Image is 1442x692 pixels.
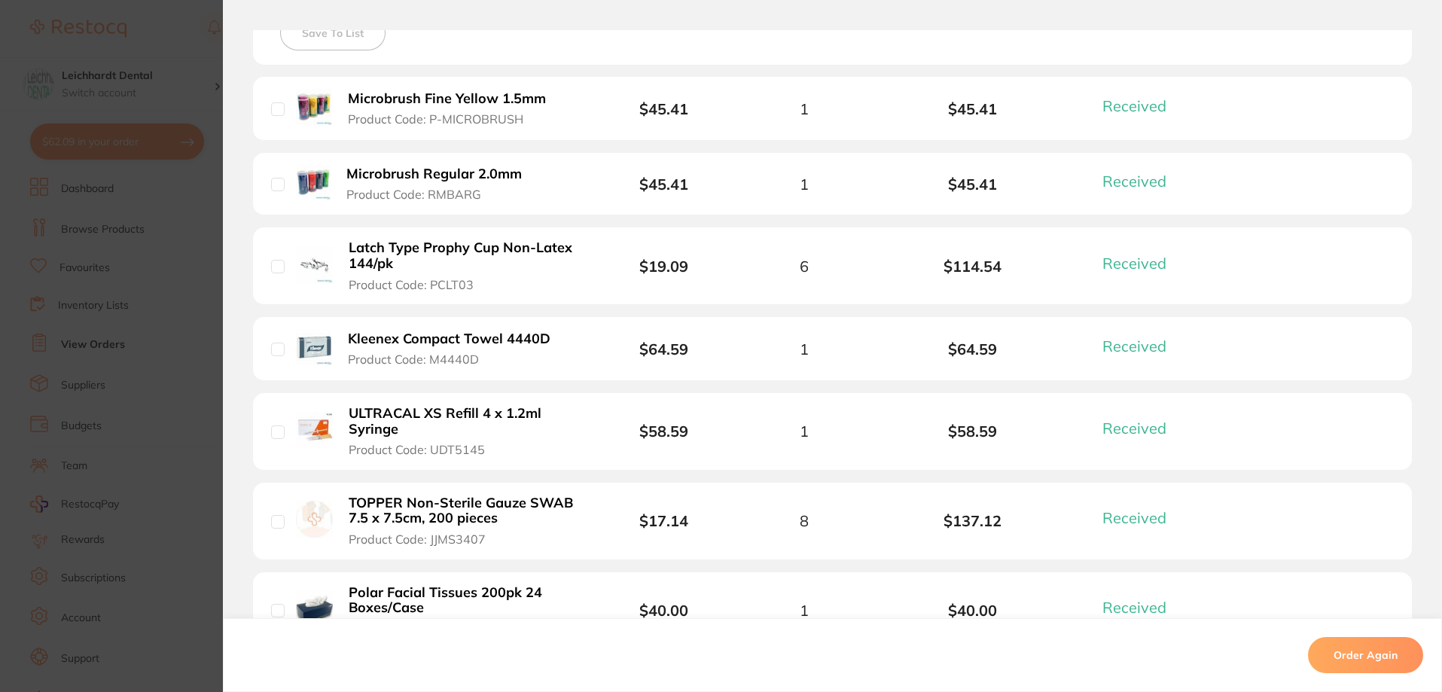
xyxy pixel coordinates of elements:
[1098,337,1184,355] button: Received
[348,112,523,126] span: Product Code: P-MICROBRUSH
[296,246,333,283] img: Latch Type Prophy Cup Non-Latex 144/pk
[1102,419,1166,437] span: Received
[344,405,586,458] button: ULTRACAL XS Refill 4 x 1.2ml Syringe Product Code: UDT5145
[344,584,586,637] button: Polar Facial Tissues 200pk 24 Boxes/Case Product Code: PFT
[348,352,479,366] span: Product Code: M4440D
[889,422,1057,440] b: $58.59
[1102,172,1166,191] span: Received
[296,329,332,365] img: Kleenex Compact Towel 4440D
[296,165,331,200] img: Microbrush Regular 2.0mm
[639,422,688,441] b: $58.59
[1102,96,1166,115] span: Received
[346,187,481,201] span: Product Code: RMBARG
[348,91,546,107] b: Microbrush Fine Yellow 1.5mm
[346,166,522,182] b: Microbrush Regular 2.0mm
[344,495,586,547] button: TOPPER Non-Sterile Gauze SWAB 7.5 x 7.5cm, 200 pieces Product Code: JJMS3407
[800,258,809,275] span: 6
[1098,96,1184,115] button: Received
[1098,508,1184,527] button: Received
[296,412,333,449] img: ULTRACAL XS Refill 4 x 1.2ml Syringe
[800,100,809,117] span: 1
[639,340,688,358] b: $64.59
[1102,254,1166,273] span: Received
[296,89,332,125] img: Microbrush Fine Yellow 1.5mm
[1102,598,1166,617] span: Received
[349,406,581,437] b: ULTRACAL XS Refill 4 x 1.2ml Syringe
[639,175,688,194] b: $45.41
[1098,254,1184,273] button: Received
[800,602,809,619] span: 1
[800,340,809,358] span: 1
[349,532,486,546] span: Product Code: JJMS3407
[639,99,688,118] b: $45.41
[800,512,809,529] span: 8
[343,331,567,367] button: Kleenex Compact Towel 4440D Product Code: M4440D
[800,422,809,440] span: 1
[348,331,550,347] b: Kleenex Compact Towel 4440D
[639,257,688,276] b: $19.09
[344,239,586,292] button: Latch Type Prophy Cup Non-Latex 144/pk Product Code: PCLT03
[639,511,688,530] b: $17.14
[1102,508,1166,527] span: Received
[889,602,1057,619] b: $40.00
[342,166,540,203] button: Microbrush Regular 2.0mm Product Code: RMBARG
[1098,172,1184,191] button: Received
[889,258,1057,275] b: $114.54
[1102,337,1166,355] span: Received
[800,175,809,193] span: 1
[280,16,386,50] button: Save To List
[349,240,581,271] b: Latch Type Prophy Cup Non-Latex 144/pk
[349,585,581,616] b: Polar Facial Tissues 200pk 24 Boxes/Case
[1308,637,1423,673] button: Order Again
[349,495,581,526] b: TOPPER Non-Sterile Gauze SWAB 7.5 x 7.5cm, 200 pieces
[296,590,333,627] img: Polar Facial Tissues 200pk 24 Boxes/Case
[889,512,1057,529] b: $137.12
[889,175,1057,193] b: $45.41
[349,278,474,291] span: Product Code: PCLT03
[1098,419,1184,437] button: Received
[1098,598,1184,617] button: Received
[343,90,562,127] button: Microbrush Fine Yellow 1.5mm Product Code: P-MICROBRUSH
[296,501,333,538] img: TOPPER Non-Sterile Gauze SWAB 7.5 x 7.5cm, 200 pieces
[639,601,688,620] b: $40.00
[889,340,1057,358] b: $64.59
[349,443,485,456] span: Product Code: UDT5145
[889,100,1057,117] b: $45.41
